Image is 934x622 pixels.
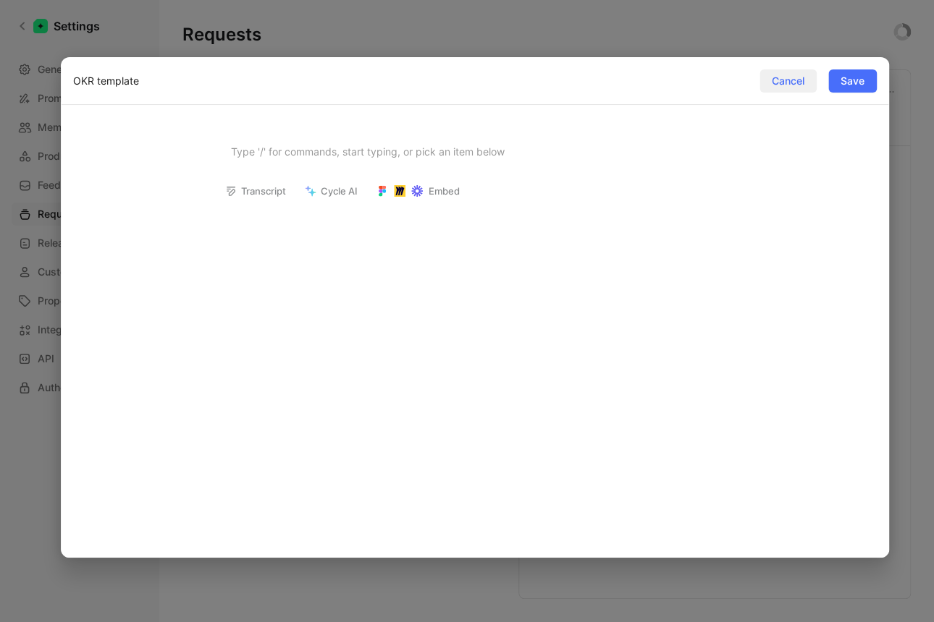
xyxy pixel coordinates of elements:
[760,69,817,93] button: Cancel
[298,181,364,201] button: Cycle AI
[841,72,864,90] span: Save
[828,69,877,93] button: Save
[772,72,804,90] span: Cancel
[370,181,466,201] button: Embed
[219,181,293,201] button: Transcript
[73,72,748,90] input: My new doc template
